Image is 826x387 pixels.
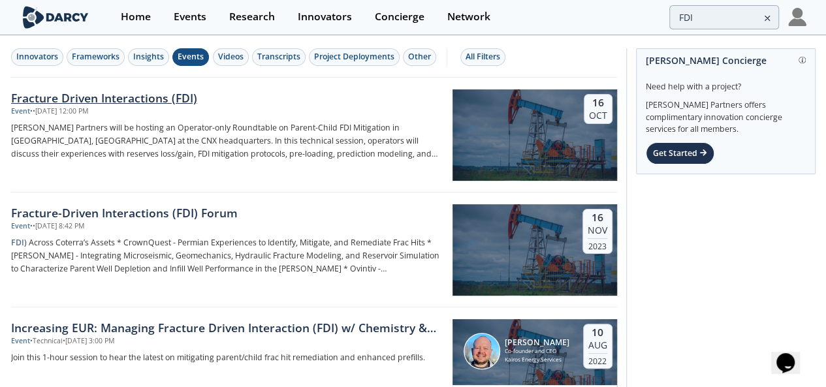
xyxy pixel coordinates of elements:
[11,319,443,336] div: Increasing EUR: Managing Fracture Driven Interaction (FDI) w/ Chemistry & Diversion
[30,221,84,232] div: • • [DATE] 8:42 PM
[30,336,114,347] div: • Technical • [DATE] 3:00 PM
[11,236,443,275] p: ) Across Coterra’s Assets * CrownQuest - Permian Experiences to Identify, Mitigate, and Remediate...
[646,49,806,72] div: [PERSON_NAME] Concierge
[11,89,443,106] div: Fracture Driven Interactions (FDI)
[128,48,169,66] button: Insights
[771,335,813,374] iframe: chat widget
[133,51,164,63] div: Insights
[252,48,306,66] button: Transcripts
[11,78,617,193] a: Fracture Driven Interactions (FDI) Event ••[DATE] 12:00 PM [PERSON_NAME] Partners will be hosting...
[588,238,607,251] div: 2023
[16,51,58,63] div: Innovators
[403,48,436,66] button: Other
[505,338,569,347] div: [PERSON_NAME]
[11,221,30,232] div: Event
[178,51,204,63] div: Events
[466,51,500,63] div: All Filters
[218,51,244,63] div: Videos
[788,8,806,26] img: Profile
[588,211,607,224] div: 16
[11,106,30,117] div: Event
[67,48,125,66] button: Frameworks
[298,12,352,22] div: Innovators
[589,97,607,110] div: 16
[588,224,607,236] div: Nov
[505,347,569,356] div: Co-founder and CEO
[588,326,607,339] div: 10
[309,48,400,66] button: Project Deployments
[172,48,209,66] button: Events
[11,336,30,347] div: Event
[588,353,607,366] div: 2022
[408,51,431,63] div: Other
[505,356,569,364] div: Kairos Energy Services
[375,12,424,22] div: Concierge
[72,51,119,63] div: Frameworks
[314,51,394,63] div: Project Deployments
[213,48,249,66] button: Videos
[20,6,91,29] img: logo-wide.svg
[646,93,806,136] div: [PERSON_NAME] Partners offers complimentary innovation concierge services for all members.
[646,72,806,93] div: Need help with a project?
[121,12,151,22] div: Home
[669,5,779,29] input: Advanced Search
[799,57,806,64] img: information.svg
[11,193,617,307] a: Fracture-Driven Interactions (FDI) Forum Event ••[DATE] 8:42 PM FDI) Across Coterra’s Assets * Cr...
[11,204,443,221] div: Fracture-Driven Interactions (FDI) Forum
[11,121,443,161] p: [PERSON_NAME] Partners will be hosting an Operator-only Roundtable on Parent-Child FDI Mitigation...
[30,106,88,117] div: • • [DATE] 12:00 PM
[464,333,500,369] img: Michael Lantz
[588,339,607,351] div: Aug
[11,237,24,248] strong: FDI
[229,12,275,22] div: Research
[174,12,206,22] div: Events
[447,12,490,22] div: Network
[11,351,443,364] p: Join this 1-hour session to hear the latest on mitigating parent/child frac hit remediation and e...
[460,48,505,66] button: All Filters
[646,142,714,164] div: Get Started
[257,51,300,63] div: Transcripts
[589,110,607,121] div: Oct
[11,48,63,66] button: Innovators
